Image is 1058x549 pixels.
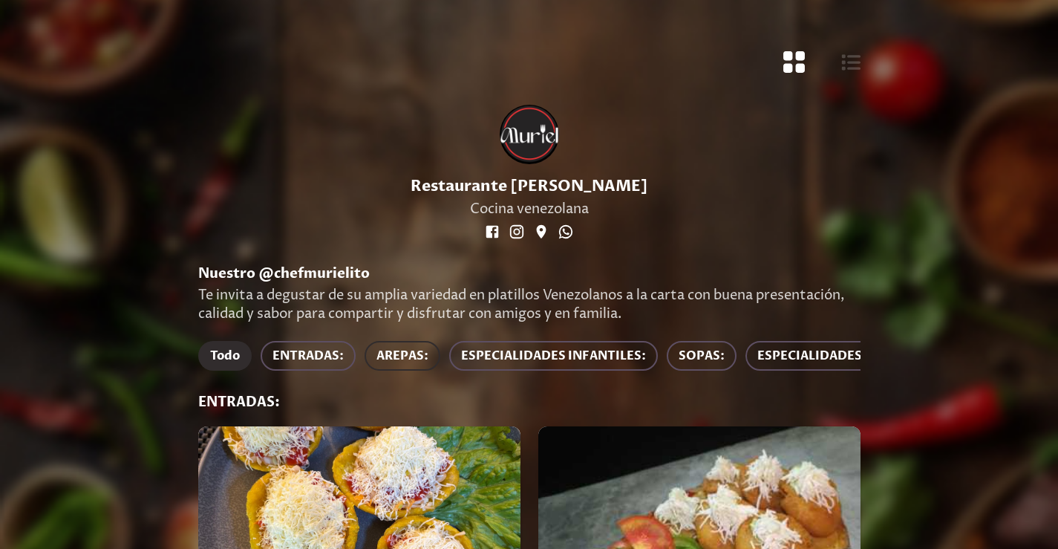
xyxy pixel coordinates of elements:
font: SOPAS: [679,348,725,364]
font: Restaurante [PERSON_NAME] [411,176,648,197]
button: SOPAS: [667,341,737,371]
a: enlace social-GOOGLE_LOCATION [531,221,552,242]
font: ESPECIALIDADES AL CARBÓN: [757,348,938,364]
font: AREPAS: [376,348,428,364]
a: enlace social-FACEBOOK [482,221,503,242]
font: Cocina venezolana [470,200,589,218]
font: Nuestro @chefmurielito [198,264,370,283]
button: Botón de vista de cuadrícula [780,48,809,77]
font: Todo [210,348,240,364]
button: Botón de vista de lista [839,48,863,77]
a: enlace social-WHATSAPP [555,221,576,242]
a: enlace social-INSTAGRAM [506,221,527,242]
button: ESPECIALIDADES INFANTILES: [449,341,658,371]
font: Te invita a degustar de su amplia variedad en platillos Venezolanos a la carta con buena presenta... [198,286,845,323]
button: AREPAS: [365,341,440,371]
font: ENTRADAS: [272,348,344,364]
font: ENTRADAS: [198,393,280,412]
button: ENTRADAS: [261,341,356,371]
font: ESPECIALIDADES INFANTILES: [461,348,646,364]
button: ESPECIALIDADES AL CARBÓN: [745,341,950,371]
button: Todo [198,341,252,371]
